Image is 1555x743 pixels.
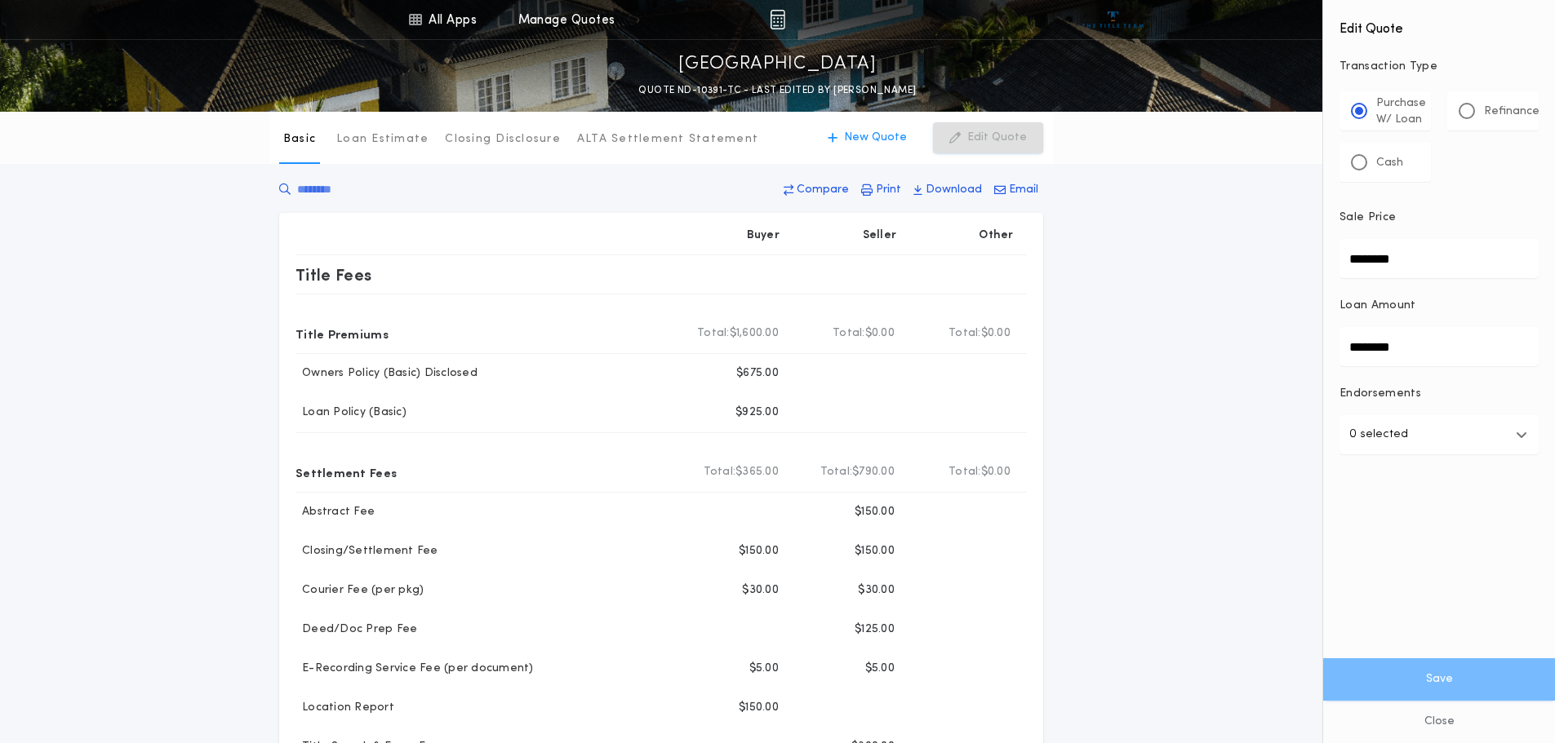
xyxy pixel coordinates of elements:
button: Compare [779,175,854,205]
span: $365.00 [735,464,779,480]
p: Buyer [747,228,780,244]
button: Edit Quote [933,122,1043,153]
input: Sale Price [1340,239,1539,278]
p: Download [926,182,982,198]
b: Total: [697,325,730,342]
p: Courier Fee (per pkg) [295,582,424,599]
button: Download [909,175,987,205]
p: Owners Policy (Basic) Disclosed [295,365,478,382]
p: Other [980,228,1014,244]
p: $125.00 [855,621,895,638]
p: Sale Price [1340,210,1396,226]
b: Total: [949,464,981,480]
p: Cash [1376,155,1403,171]
p: Loan Policy (Basic) [295,405,407,421]
p: $30.00 [742,582,779,599]
p: Location Report [295,700,394,716]
b: Total: [949,325,981,342]
button: 0 selected [1340,415,1539,454]
p: Endorsements [1340,386,1539,402]
b: Total: [820,464,853,480]
p: $5.00 [749,661,779,677]
button: Email [989,175,1043,205]
img: vs-icon [1082,11,1144,28]
p: E-Recording Service Fee (per document) [295,661,534,677]
span: $0.00 [865,325,895,342]
button: New Quote [811,122,923,153]
span: $1,600.00 [730,325,779,342]
p: $150.00 [855,504,895,520]
p: $150.00 [855,543,895,559]
p: Title Fees [295,262,372,288]
p: Loan Amount [1340,298,1416,314]
p: Basic [283,131,316,148]
span: $0.00 [981,464,1011,480]
p: Closing/Settlement Fee [295,543,438,559]
p: Abstract Fee [295,504,375,520]
button: Save [1323,658,1555,701]
p: Purchase W/ Loan [1376,95,1426,128]
p: 0 selected [1349,425,1408,444]
p: $30.00 [858,582,895,599]
span: $0.00 [981,325,1011,342]
p: Email [1009,182,1038,198]
p: Settlement Fees [295,459,397,485]
img: img [770,10,785,29]
input: Loan Amount [1340,327,1539,366]
p: QUOTE ND-10391-TC - LAST EDITED BY [PERSON_NAME] [638,82,916,99]
b: Total: [704,464,736,480]
p: $150.00 [739,543,779,559]
p: Refinance [1484,104,1539,120]
p: Closing Disclosure [445,131,561,148]
p: Seller [863,228,897,244]
p: Title Premiums [295,321,389,347]
button: Close [1323,701,1555,743]
p: New Quote [844,130,907,146]
p: Deed/Doc Prep Fee [295,621,417,638]
p: $925.00 [735,405,779,421]
span: $790.00 [852,464,895,480]
p: $150.00 [739,700,779,716]
b: Total: [833,325,865,342]
button: Print [856,175,906,205]
p: Edit Quote [967,130,1027,146]
p: $675.00 [736,365,779,382]
p: [GEOGRAPHIC_DATA] [678,51,877,77]
p: Loan Estimate [336,131,429,148]
p: $5.00 [865,661,895,677]
h4: Edit Quote [1340,10,1539,39]
p: Print [876,182,901,198]
p: Transaction Type [1340,59,1539,75]
p: Compare [797,182,849,198]
p: ALTA Settlement Statement [577,131,758,148]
